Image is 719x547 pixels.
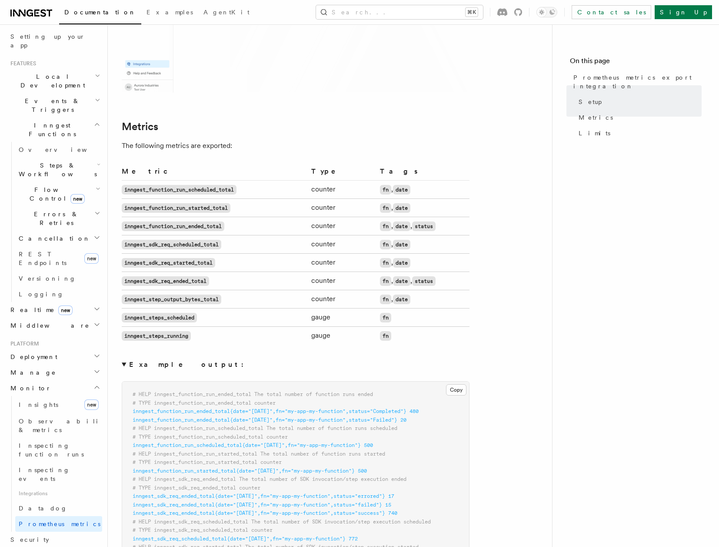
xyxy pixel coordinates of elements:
[7,384,51,393] span: Monitor
[380,258,391,268] code: fn
[15,210,94,227] span: Errors & Retries
[122,359,469,371] summary: Example output:
[446,384,466,396] button: Copy
[7,368,56,377] span: Manage
[575,125,702,141] a: Limits
[380,240,391,249] code: fn
[7,117,102,142] button: Inngest Functions
[316,5,483,19] button: Search...⌘K
[15,271,102,286] a: Versioning
[133,519,431,525] span: # HELP inngest_sdk_req_scheduled_total The total number of SDK invocation/step execution scheduled
[58,305,73,315] span: new
[308,290,376,309] td: counter
[15,286,102,302] a: Logging
[19,275,76,282] span: Versioning
[393,258,410,268] code: date
[308,217,376,235] td: counter
[7,60,36,67] span: Features
[15,438,102,462] a: Inspecting function runs
[7,365,102,380] button: Manage
[122,276,209,286] code: inngest_sdk_req_ended_total
[64,9,136,16] span: Documentation
[15,161,97,178] span: Steps & Workflows
[570,56,702,70] h4: On this page
[133,459,282,465] span: # TYPE inngest_function_run_started_total counter
[308,254,376,272] td: counter
[7,380,102,396] button: Monitor
[15,182,102,206] button: Flow Controlnew
[122,140,469,152] p: The following metrics are exported:
[19,520,100,527] span: Prometheus metrics
[133,527,273,533] span: # TYPE inngest_sdk_req_scheduled_total counter
[655,5,712,19] a: Sign Up
[122,166,308,181] th: Metric
[133,476,406,482] span: # HELP inngest_sdk_req_ended_total The total number of SDK invocation/step execution ended
[308,235,376,254] td: counter
[380,313,391,322] code: fn
[380,203,391,213] code: fn
[122,185,236,195] code: inngest_function_run_scheduled_total
[133,468,367,474] span: inngest_function_run_started_total{date="[DATE]",fn="my-app-my-function"} 500
[19,505,67,512] span: Datadog
[376,235,469,254] td: ,
[579,129,610,138] span: Limits
[19,418,108,433] span: Observability & metrics
[19,251,67,266] span: REST Endpoints
[19,291,64,298] span: Logging
[579,97,602,106] span: Setup
[7,352,57,361] span: Deployment
[393,276,410,286] code: date
[7,318,102,333] button: Middleware
[308,181,376,199] td: counter
[133,536,358,542] span: inngest_sdk_req_scheduled_total{date="[DATE]",fn="my-app-my-function"} 772
[70,194,85,204] span: new
[536,7,557,17] button: Toggle dark mode
[7,396,102,532] div: Monitor
[7,305,73,314] span: Realtime
[19,466,70,482] span: Inspecting events
[376,217,469,235] td: , ,
[122,121,158,133] a: Metrics
[308,309,376,327] td: gauge
[393,240,410,249] code: date
[575,94,702,110] a: Setup
[15,396,102,413] a: Insightsnew
[133,425,397,431] span: # HELP inngest_function_run_scheduled_total The total number of function runs scheduled
[15,500,102,516] a: Datadog
[10,33,85,49] span: Setting up your app
[573,73,702,91] span: Prometheus metrics export integration
[7,142,102,302] div: Inngest Functions
[133,434,288,440] span: # TYPE inngest_function_run_scheduled_total counter
[376,290,469,309] td: ,
[380,221,391,231] code: fn
[575,110,702,125] a: Metrics
[122,221,224,231] code: inngest_function_run_ended_total
[7,72,95,90] span: Local Development
[15,234,90,243] span: Cancellation
[308,199,376,217] td: counter
[7,69,102,93] button: Local Development
[393,221,410,231] code: date
[412,221,436,231] code: status
[15,185,96,203] span: Flow Control
[129,360,249,369] strong: Example output:
[380,295,391,304] code: fn
[198,3,255,23] a: AgentKit
[59,3,141,24] a: Documentation
[380,276,391,286] code: fn
[15,462,102,487] a: Inspecting events
[570,70,702,94] a: Prometheus metrics export integration
[122,313,197,322] code: inngest_steps_scheduled
[122,203,230,213] code: inngest_function_run_started_total
[203,9,250,16] span: AgentKit
[579,113,613,122] span: Metrics
[7,340,39,347] span: Platform
[15,142,102,158] a: Overview
[466,8,478,17] kbd: ⌘K
[133,417,406,423] span: inngest_function_run_ended_total{date="[DATE]",fn="my-app-my-function",status="Failed"} 20
[133,510,397,516] span: inngest_sdk_req_ended_total{date="[DATE]",fn="my-app-my-function",status="success"} 740
[15,413,102,438] a: Observability & metrics
[376,181,469,199] td: ,
[7,29,102,53] a: Setting up your app
[393,295,410,304] code: date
